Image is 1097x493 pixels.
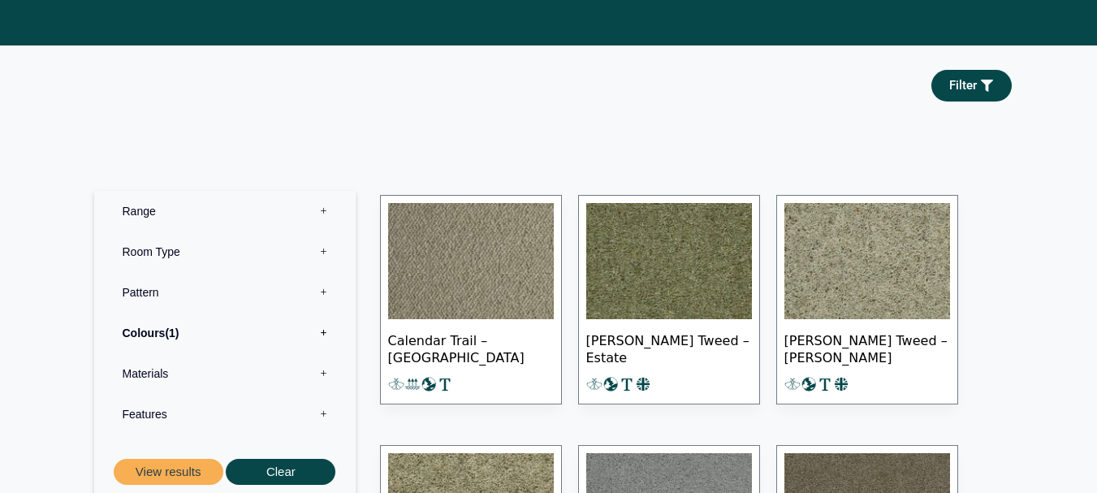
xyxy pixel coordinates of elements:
label: Pattern [106,272,343,313]
label: Colours [106,313,343,353]
span: [PERSON_NAME] Tweed – [PERSON_NAME] [784,319,950,376]
label: Range [106,191,343,231]
span: [PERSON_NAME] Tweed – Estate [586,319,752,376]
label: Materials [106,353,343,394]
img: Tomkinson Tweed Estate [586,203,752,320]
a: [PERSON_NAME] Tweed – Estate [578,195,760,405]
span: 1 [165,327,179,339]
span: Calendar Trail – [GEOGRAPHIC_DATA] [388,319,554,376]
button: View results [114,459,223,486]
span: Filter [949,80,977,92]
label: Room Type [106,231,343,272]
a: Filter [931,70,1012,102]
label: Features [106,394,343,435]
a: Calendar Trail – [GEOGRAPHIC_DATA] [380,195,562,405]
a: [PERSON_NAME] Tweed – [PERSON_NAME] [776,195,958,405]
button: Clear [226,459,335,486]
